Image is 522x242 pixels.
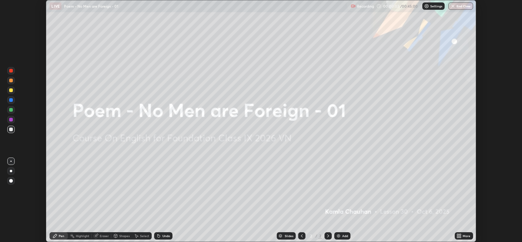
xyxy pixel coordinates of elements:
img: end-class-cross [450,4,455,9]
div: Eraser [100,234,109,237]
p: LIVE [51,4,60,9]
div: Slides [285,234,293,237]
img: add-slide-button [336,233,341,238]
div: / [315,234,317,238]
p: Recording [357,4,374,9]
div: Pen [59,234,64,237]
div: More [463,234,470,237]
div: Highlight [76,234,89,237]
p: Poem - No Men are Foreign - 01 [64,4,118,9]
div: Select [140,234,149,237]
div: 2 [308,234,314,238]
p: Settings [430,5,442,8]
button: End Class [448,2,473,10]
div: 2 [318,233,322,239]
div: Add [342,234,348,237]
div: Undo [162,234,170,237]
img: recording.375f2c34.svg [351,4,356,9]
img: class-settings-icons [424,4,429,9]
div: Shapes [119,234,130,237]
